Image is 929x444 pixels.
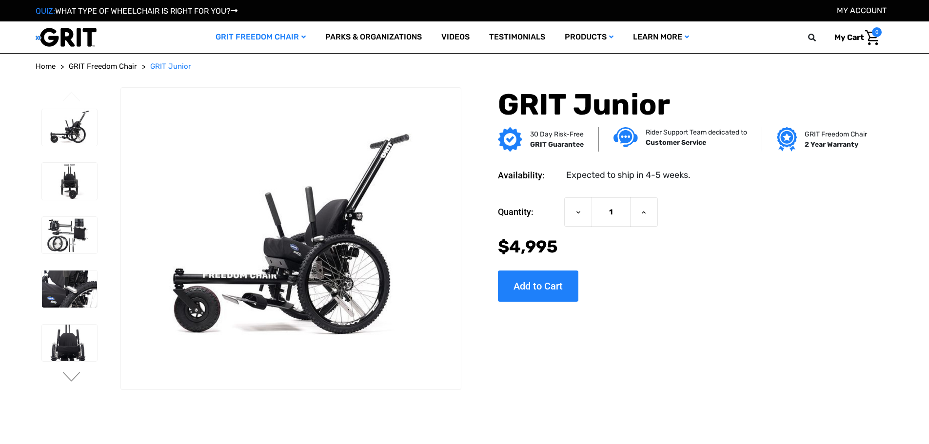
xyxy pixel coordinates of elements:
[150,62,191,71] span: GRIT Junior
[61,92,82,103] button: Go to slide 3 of 3
[827,27,882,48] a: Cart with 0 items
[42,270,97,308] img: GRIT Junior: close up of child-sized GRIT wheelchair with Invacare Matrx seat, levers, and wheels
[498,169,559,182] dt: Availability:
[61,372,82,384] button: Go to slide 2 of 3
[42,325,97,362] img: GRIT Junior: close up front view of pediatric GRIT wheelchair with Invacare Matrx seat, levers, m...
[36,6,55,16] span: QUIZ:
[498,87,864,122] h1: GRIT Junior
[121,125,460,351] img: GRIT Junior: GRIT Freedom Chair all terrain wheelchair engineered specifically for kids
[530,140,584,149] strong: GRIT Guarantee
[36,6,237,16] a: QUIZ:WHAT TYPE OF WHEELCHAIR IS RIGHT FOR YOU?
[834,33,864,42] span: My Cart
[36,27,97,47] img: GRIT All-Terrain Wheelchair and Mobility Equipment
[805,129,867,139] p: GRIT Freedom Chair
[530,129,584,139] p: 30 Day Risk-Free
[69,61,137,72] a: GRIT Freedom Chair
[646,138,706,147] strong: Customer Service
[42,217,97,254] img: GRIT Junior: disassembled child-specific GRIT Freedom Chair model with seatback, push handles, fo...
[42,163,97,200] img: GRIT Junior: front view of kid-sized model of GRIT Freedom Chair all terrain wheelchair
[316,21,432,53] a: Parks & Organizations
[479,21,555,53] a: Testimonials
[872,27,882,37] span: 0
[150,61,191,72] a: GRIT Junior
[498,127,522,152] img: GRIT Guarantee
[777,127,797,152] img: Grit freedom
[42,109,97,146] img: GRIT Junior: GRIT Freedom Chair all terrain wheelchair engineered specifically for kids
[566,169,691,182] dd: Expected to ship in 4-5 weeks.
[812,27,827,48] input: Search
[498,197,559,227] label: Quantity:
[613,127,638,147] img: Customer service
[623,21,699,53] a: Learn More
[36,61,56,72] a: Home
[646,127,747,137] p: Rider Support Team dedicated to
[498,236,558,257] span: $4,995
[837,6,887,15] a: Account
[805,140,858,149] strong: 2 Year Warranty
[555,21,623,53] a: Products
[36,62,56,71] span: Home
[498,270,578,302] input: Add to Cart
[432,21,479,53] a: Videos
[69,62,137,71] span: GRIT Freedom Chair
[865,30,879,45] img: Cart
[206,21,316,53] a: GRIT Freedom Chair
[36,61,894,72] nav: Breadcrumb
